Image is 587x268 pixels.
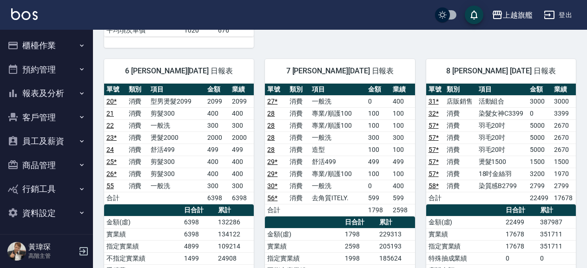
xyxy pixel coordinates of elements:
[476,119,528,131] td: 羽毛20吋
[390,180,415,192] td: 400
[104,24,182,36] td: 平均項次單價
[230,156,254,168] td: 400
[552,119,576,131] td: 2670
[205,107,229,119] td: 400
[528,156,552,168] td: 1500
[104,228,182,240] td: 實業績
[538,252,576,264] td: 0
[148,107,205,119] td: 剪髮300
[126,119,149,131] td: 消費
[390,107,415,119] td: 100
[287,84,310,96] th: 類別
[552,84,576,96] th: 業績
[104,240,182,252] td: 指定實業績
[528,131,552,144] td: 5000
[265,240,343,252] td: 實業績
[182,216,216,228] td: 6398
[182,252,216,264] td: 1499
[390,144,415,156] td: 100
[503,228,538,240] td: 17678
[437,66,565,76] span: 8 [PERSON_NAME] [DATE] 日報表
[552,144,576,156] td: 2670
[310,107,366,119] td: 專業/順護100
[148,144,205,156] td: 舒活499
[267,134,275,141] a: 28
[476,180,528,192] td: 染質感B2799
[126,95,149,107] td: 消費
[310,192,366,204] td: 去角質ITELY.
[552,107,576,119] td: 3399
[104,216,182,228] td: 金額(虛)
[366,144,390,156] td: 100
[528,192,552,204] td: 22499
[366,204,390,216] td: 1798
[538,240,576,252] td: 351711
[11,8,38,20] img: Logo
[552,131,576,144] td: 2670
[230,131,254,144] td: 2000
[230,192,254,204] td: 6398
[476,131,528,144] td: 羽毛20吋
[182,204,216,216] th: 日合計
[476,144,528,156] td: 羽毛20吋
[4,201,89,225] button: 資料設定
[528,119,552,131] td: 5000
[265,84,287,96] th: 單號
[390,84,415,96] th: 業績
[444,131,476,144] td: 消費
[126,84,149,96] th: 類別
[205,192,229,204] td: 6398
[426,84,576,204] table: a dense table
[444,144,476,156] td: 消費
[4,105,89,130] button: 客戶管理
[148,84,205,96] th: 項目
[465,6,483,24] button: save
[528,84,552,96] th: 金額
[528,168,552,180] td: 3200
[552,168,576,180] td: 1970
[230,107,254,119] td: 400
[488,6,536,25] button: 上越旗艦
[377,240,415,252] td: 205193
[267,122,275,129] a: 28
[476,168,528,180] td: 18吋金絲羽
[287,192,310,204] td: 消費
[503,216,538,228] td: 22499
[182,24,216,36] td: 1020
[426,228,504,240] td: 實業績
[390,119,415,131] td: 100
[444,156,476,168] td: 消費
[182,240,216,252] td: 4899
[528,107,552,119] td: 0
[444,95,476,107] td: 店販銷售
[343,216,377,229] th: 日合計
[4,129,89,153] button: 員工及薪資
[148,168,205,180] td: 剪髮300
[538,216,576,228] td: 387987
[377,252,415,264] td: 185624
[126,180,149,192] td: 消費
[552,156,576,168] td: 1500
[216,204,254,216] th: 累計
[310,144,366,156] td: 造型
[126,107,149,119] td: 消費
[148,131,205,144] td: 燙髮2000
[552,180,576,192] td: 2799
[216,240,254,252] td: 109214
[528,180,552,192] td: 2799
[366,180,390,192] td: 0
[265,228,343,240] td: 金額(虛)
[267,110,275,117] a: 28
[104,252,182,264] td: 不指定實業績
[366,131,390,144] td: 300
[230,180,254,192] td: 300
[205,119,229,131] td: 300
[310,156,366,168] td: 舒活499
[148,156,205,168] td: 剪髮300
[182,228,216,240] td: 6398
[205,95,229,107] td: 2099
[230,168,254,180] td: 400
[287,95,310,107] td: 消費
[287,168,310,180] td: 消費
[426,216,504,228] td: 金額(虛)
